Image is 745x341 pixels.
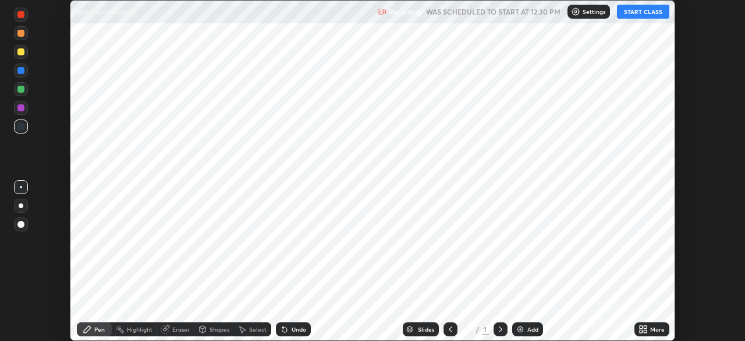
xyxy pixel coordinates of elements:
p: Recording [389,8,421,16]
div: / [476,326,480,333]
div: Eraser [172,326,190,332]
button: START CLASS [617,5,669,19]
div: 1 [482,324,489,335]
div: Slides [418,326,434,332]
div: Highlight [127,326,152,332]
img: class-settings-icons [571,7,580,16]
div: Undo [292,326,306,332]
div: Pen [94,326,105,332]
img: recording.375f2c34.svg [377,7,386,16]
div: Shapes [210,326,229,332]
div: 1 [462,326,474,333]
img: add-slide-button [516,325,525,334]
p: Rotational Motion [77,7,134,16]
div: Add [527,326,538,332]
h5: WAS SCHEDULED TO START AT 12:30 PM [426,6,560,17]
div: Select [249,326,267,332]
div: More [650,326,665,332]
p: Settings [583,9,605,15]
